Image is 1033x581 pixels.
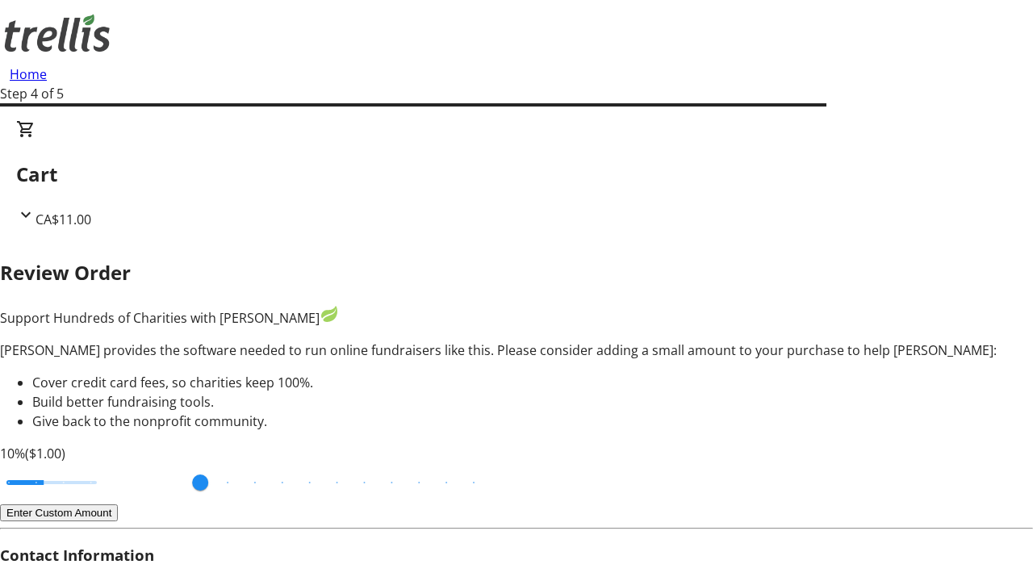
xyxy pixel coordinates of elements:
span: CA$11.00 [36,211,91,228]
li: Cover credit card fees, so charities keep 100%. [32,373,1033,392]
div: CartCA$11.00 [16,119,1017,229]
li: Give back to the nonprofit community. [32,412,1033,431]
h2: Cart [16,160,1017,189]
li: Build better fundraising tools. [32,392,1033,412]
